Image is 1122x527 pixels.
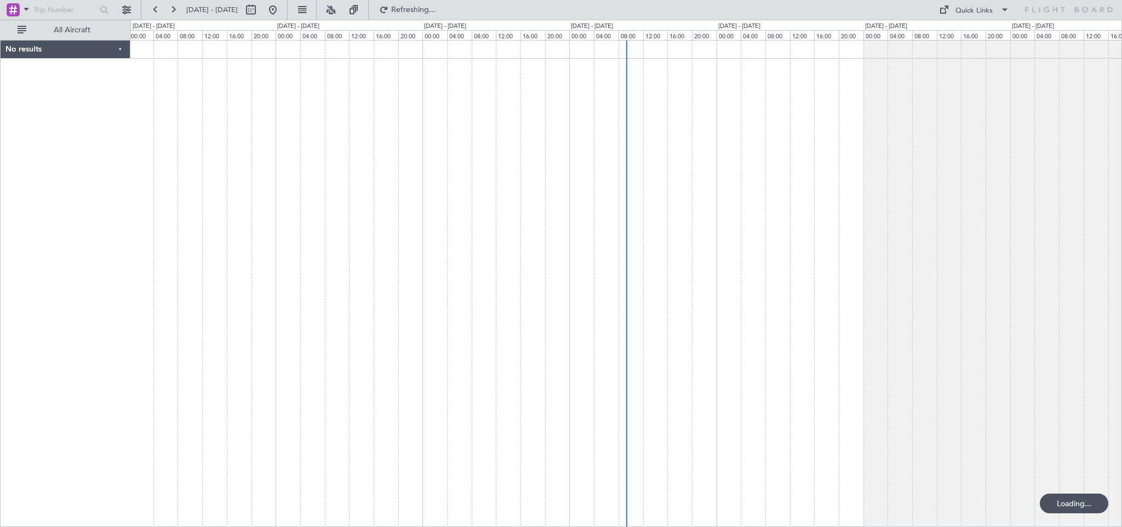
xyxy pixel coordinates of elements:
span: [DATE] - [DATE] [186,5,238,15]
div: 12:00 [937,30,961,40]
div: Quick Links [955,5,993,16]
div: 20:00 [251,30,276,40]
div: [DATE] - [DATE] [865,22,907,31]
div: [DATE] - [DATE] [424,22,466,31]
div: 04:00 [300,30,325,40]
div: 04:00 [153,30,178,40]
div: 12:00 [643,30,668,40]
div: 20:00 [545,30,570,40]
div: 04:00 [888,30,912,40]
div: 12:00 [202,30,227,40]
div: 00:00 [422,30,447,40]
div: 20:00 [398,30,423,40]
div: 16:00 [961,30,986,40]
span: Refreshing... [391,6,437,14]
div: 04:00 [741,30,765,40]
div: 00:00 [717,30,741,40]
div: 08:00 [472,30,496,40]
div: [DATE] - [DATE] [1012,22,1054,31]
div: 20:00 [692,30,717,40]
div: [DATE] - [DATE] [277,22,319,31]
div: 16:00 [814,30,839,40]
div: 12:00 [496,30,520,40]
div: 04:00 [447,30,472,40]
div: 12:00 [1084,30,1108,40]
div: 20:00 [986,30,1010,40]
div: [DATE] - [DATE] [571,22,613,31]
div: Loading... [1040,494,1108,513]
span: All Aircraft [28,26,116,34]
div: 20:00 [839,30,863,40]
div: [DATE] - [DATE] [718,22,760,31]
div: 08:00 [765,30,790,40]
div: 08:00 [1059,30,1084,40]
div: 16:00 [520,30,545,40]
div: 00:00 [1010,30,1035,40]
div: 08:00 [178,30,202,40]
div: 16:00 [227,30,251,40]
div: 12:00 [349,30,374,40]
div: 08:00 [912,30,937,40]
div: 04:00 [1034,30,1059,40]
div: 00:00 [276,30,300,40]
button: Refreshing... [374,1,440,19]
div: 12:00 [790,30,815,40]
input: Trip Number [33,2,96,18]
div: 00:00 [129,30,153,40]
div: 08:00 [619,30,643,40]
div: 08:00 [325,30,350,40]
div: 00:00 [863,30,888,40]
div: 16:00 [667,30,692,40]
div: 00:00 [569,30,594,40]
div: 04:00 [594,30,619,40]
button: All Aircraft [12,21,119,39]
div: [DATE] - [DATE] [133,22,175,31]
button: Quick Links [934,1,1015,19]
div: 16:00 [374,30,398,40]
